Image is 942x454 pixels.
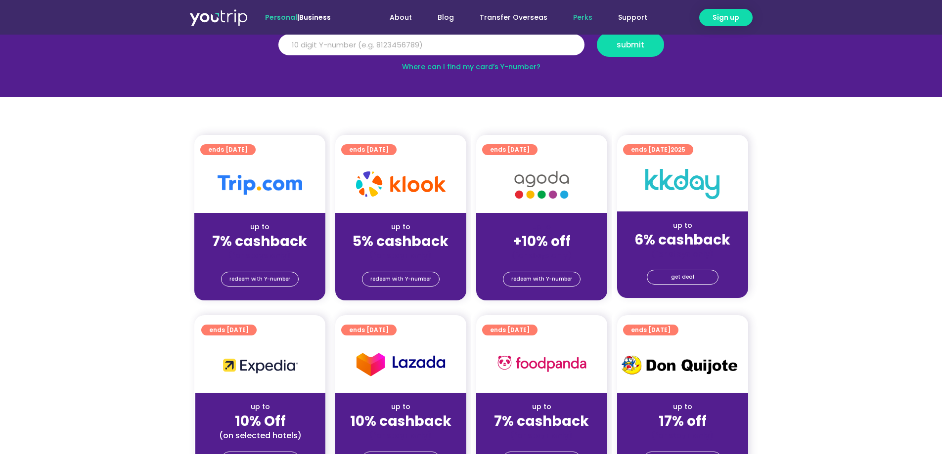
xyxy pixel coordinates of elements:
div: (for stays only) [625,430,740,441]
div: (for stays only) [625,249,740,259]
span: 2025 [671,145,685,154]
a: Transfer Overseas [467,8,560,27]
a: redeem with Y-number [362,272,440,287]
span: ends [DATE] [349,325,389,335]
div: (for stays only) [343,430,458,441]
a: ends [DATE] [482,325,538,335]
span: ends [DATE] [631,144,685,155]
div: up to [625,402,740,412]
span: redeem with Y-number [511,272,572,286]
span: redeem with Y-number [370,272,431,286]
a: ends [DATE] [341,144,397,155]
span: ends [DATE] [209,325,249,335]
nav: Menu [358,8,660,27]
a: redeem with Y-number [503,272,581,287]
span: ends [DATE] [349,144,389,155]
strong: 7% cashback [494,412,589,431]
a: ends [DATE] [200,144,256,155]
input: 10 digit Y-number (e.g. 8123456789) [278,34,584,56]
div: up to [343,402,458,412]
span: Sign up [713,12,739,23]
a: Blog [425,8,467,27]
span: ends [DATE] [490,325,530,335]
form: Y Number [278,33,664,64]
span: ends [DATE] [490,144,530,155]
strong: 10% Off [235,412,286,431]
a: ends [DATE] [341,325,397,335]
span: up to [533,222,551,232]
a: ends [DATE] [623,325,678,335]
strong: +10% off [513,232,571,251]
a: About [377,8,425,27]
div: up to [343,222,458,232]
a: ends [DATE] [201,325,257,335]
span: Personal [265,12,297,22]
a: redeem with Y-number [221,272,299,287]
a: Sign up [699,9,753,26]
span: redeem with Y-number [229,272,290,286]
strong: 6% cashback [634,230,730,249]
div: (on selected hotels) [203,430,317,441]
strong: 5% cashback [353,232,449,251]
a: Where can I find my card’s Y-number? [402,62,540,72]
a: Support [605,8,660,27]
strong: 10% cashback [350,412,451,431]
div: up to [203,402,317,412]
div: up to [625,220,740,231]
span: ends [DATE] [208,144,248,155]
a: get deal [647,270,718,285]
button: submit [597,33,664,57]
span: get deal [671,270,694,284]
div: (for stays only) [202,250,317,261]
span: | [265,12,331,22]
div: (for stays only) [484,430,599,441]
strong: 7% cashback [212,232,307,251]
div: up to [484,402,599,412]
span: ends [DATE] [631,325,671,335]
div: up to [202,222,317,232]
span: submit [617,41,644,48]
a: Perks [560,8,605,27]
a: ends [DATE] [482,144,538,155]
div: (for stays only) [343,250,458,261]
div: (for stays only) [484,250,599,261]
a: ends [DATE]2025 [623,144,693,155]
strong: 17% off [659,412,707,431]
a: Business [299,12,331,22]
